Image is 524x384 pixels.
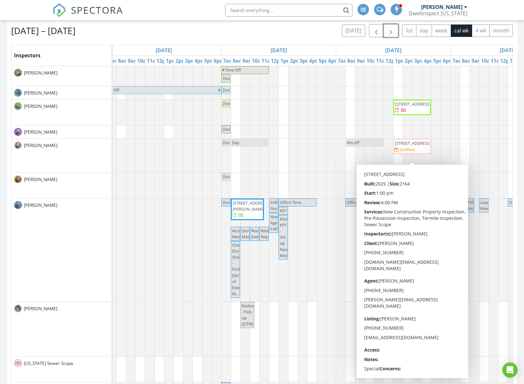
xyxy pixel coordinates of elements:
[454,199,470,211] span: IEB Meeting
[225,67,241,73] span: Time Off
[232,242,249,297] span: Check Dropbox Storage - First [DATE] of Every M...
[14,128,22,136] img: benji_dwell_v2.jpg
[23,142,59,149] span: [PERSON_NAME]
[23,70,59,76] span: [PERSON_NAME]
[223,199,234,205] span: Zoom
[369,24,384,37] button: Previous
[269,56,287,66] a: 12pm
[183,56,198,66] a: 3pm
[457,214,472,226] span: POD Meeting
[409,10,467,17] div: Dwellinspect Arizona
[327,56,341,66] a: 6pm
[261,228,276,240] span: Review Reports
[14,175,22,183] img: dwell_inspect9_websize.jpg
[23,305,59,312] span: [PERSON_NAME]
[416,24,432,37] button: day
[14,69,22,77] img: cody_dwellinspectaz.png
[374,56,392,66] a: 11am
[260,56,277,66] a: 11am
[241,56,255,66] a: 9am
[23,129,59,135] span: [PERSON_NAME]
[11,24,75,37] h2: [DATE] – [DATE]
[14,102,22,110] img: clayton_dwell_v2.jpg
[223,174,234,179] span: Zoom
[451,24,472,37] button: cal wk
[231,56,245,66] a: 8am
[432,56,446,66] a: 5pm
[225,4,352,17] input: Search everything...
[222,56,236,66] a: 7am
[14,304,22,312] img: luke_v4.png
[14,359,22,367] img: azsewer_logo_400x400.jpg
[395,101,431,107] span: [STREET_ADDRESS]
[393,56,408,66] a: 1pm
[336,56,351,66] a: 7am
[269,45,288,55] a: Go to September 1, 2025
[23,360,74,367] span: [US_STATE] Sewer Scope
[117,56,131,66] a: 8am
[23,202,59,208] span: [PERSON_NAME]
[479,56,497,66] a: 10am
[242,228,257,240] span: Growth Meeting
[193,56,207,66] a: 4pm
[400,365,415,370] div: Confirm
[280,208,289,213] span: KPI's
[71,3,123,17] span: SPECTORA
[14,89,22,97] img: fabian_headshot_v3.jpg
[202,56,217,66] a: 5pm
[472,24,490,37] button: 4 wk
[154,45,173,55] a: Go to August 31, 2025
[432,24,451,37] button: week
[113,87,119,93] span: Off
[508,56,522,66] a: 1pm
[489,24,513,37] button: month
[499,56,516,66] a: 12pm
[384,24,399,37] button: Next
[223,126,234,132] span: Zoom
[232,228,259,240] span: Accountability Meeting
[14,141,22,149] img: dwell_inspect15_websize.jpg
[279,56,293,66] a: 1pm
[298,56,312,66] a: 3pm
[400,147,415,152] div: Confirm
[250,56,267,66] a: 10am
[107,56,121,66] a: 7am
[126,56,140,66] a: 9am
[233,200,268,212] span: [STREET_ADDRESS][PERSON_NAME]
[223,87,234,93] span: Zoom
[53,9,123,22] a: SPECTORA
[347,199,368,205] span: Office Time
[466,199,498,211] span: [PERSON_NAME] Breakfast
[14,201,22,209] img: capture.jpg
[174,56,188,66] a: 2pm
[346,56,360,66] a: 8am
[421,4,463,10] div: [PERSON_NAME]
[164,56,179,66] a: 1pm
[317,56,331,66] a: 5pm
[402,24,416,37] button: list
[155,56,172,66] a: 12pm
[251,228,274,240] span: Reoccurring Events
[395,140,431,146] span: [STREET_ADDRESS]
[502,362,518,378] div: Open Intercom Messenger
[355,56,370,66] a: 9am
[280,216,296,258] span: Monthly KPI's - Set up Next Month
[223,75,234,81] span: Zoom
[342,24,365,37] button: [DATE]
[242,303,280,327] span: Radon - Pick-up ([STREET_ADDRESS])
[489,56,506,66] a: 11am
[365,56,382,66] a: 10am
[23,103,59,109] span: [PERSON_NAME]
[422,56,436,66] a: 4pm
[288,56,303,66] a: 2pm
[441,56,456,66] a: 6pm
[347,140,359,145] span: Am off
[212,56,226,66] a: 6pm
[270,199,295,211] span: ASREB Nominations
[308,56,322,66] a: 4pm
[480,199,501,211] span: Leadership Meeting
[23,176,59,183] span: [PERSON_NAME]
[270,214,281,232] span: New Agent Calls
[403,56,417,66] a: 2pm
[470,56,484,66] a: 9am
